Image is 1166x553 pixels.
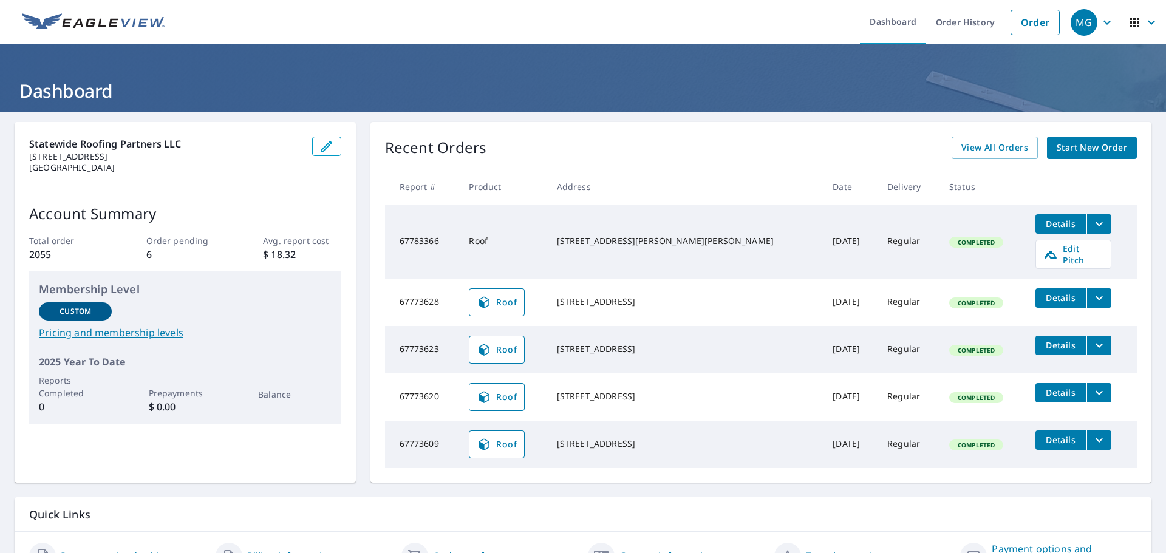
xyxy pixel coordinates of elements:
span: Details [1043,387,1079,398]
td: 67773609 [385,421,460,468]
a: Pricing and membership levels [39,325,332,340]
p: Statewide Roofing Partners LLC [29,137,302,151]
p: Balance [258,388,331,401]
button: filesDropdownBtn-67773623 [1086,336,1111,355]
a: Roof [469,383,525,411]
button: filesDropdownBtn-67773609 [1086,430,1111,450]
div: [STREET_ADDRESS] [557,390,814,402]
td: [DATE] [823,421,878,468]
p: Quick Links [29,507,1137,522]
th: Report # [385,169,460,205]
p: 2025 Year To Date [39,355,332,369]
span: Edit Pitch [1043,243,1103,266]
th: Status [939,169,1026,205]
td: 67773628 [385,279,460,326]
button: detailsBtn-67773623 [1035,336,1086,355]
button: filesDropdownBtn-67783366 [1086,214,1111,234]
th: Address [547,169,823,205]
p: 6 [146,247,224,262]
p: $ 18.32 [263,247,341,262]
p: Account Summary [29,203,341,225]
td: Roof [459,205,547,279]
td: [DATE] [823,279,878,326]
p: Reports Completed [39,374,112,399]
td: [DATE] [823,205,878,279]
button: detailsBtn-67773620 [1035,383,1086,402]
p: Total order [29,234,107,247]
p: 2055 [29,247,107,262]
a: Start New Order [1047,137,1137,159]
td: Regular [878,279,939,326]
a: Order [1011,10,1060,35]
div: [STREET_ADDRESS] [557,438,814,450]
span: View All Orders [961,140,1028,155]
td: Regular [878,421,939,468]
div: [STREET_ADDRESS][PERSON_NAME][PERSON_NAME] [557,235,814,247]
a: View All Orders [952,137,1038,159]
span: Details [1043,339,1079,351]
span: Completed [950,346,1002,355]
th: Product [459,169,547,205]
div: [STREET_ADDRESS] [557,296,814,308]
p: 0 [39,399,112,414]
p: [GEOGRAPHIC_DATA] [29,162,302,173]
td: Regular [878,205,939,279]
p: Recent Orders [385,137,487,159]
td: 67773620 [385,373,460,421]
span: Roof [477,342,517,357]
th: Delivery [878,169,939,205]
span: Completed [950,393,1002,402]
th: Date [823,169,878,205]
h1: Dashboard [15,78,1151,103]
a: Roof [469,430,525,458]
img: EV Logo [22,13,165,32]
span: Roof [477,390,517,404]
span: Roof [477,437,517,452]
button: filesDropdownBtn-67773620 [1086,383,1111,402]
p: Prepayments [149,387,222,399]
p: Membership Level [39,281,332,297]
p: Avg. report cost [263,234,341,247]
span: Start New Order [1057,140,1127,155]
td: 67783366 [385,205,460,279]
span: Completed [950,299,1002,307]
span: Details [1043,434,1079,446]
td: Regular [878,326,939,373]
td: 67773623 [385,326,460,373]
button: detailsBtn-67773609 [1035,430,1086,450]
span: Details [1043,218,1079,229]
a: Roof [469,336,525,364]
div: MG [1071,9,1097,36]
button: detailsBtn-67783366 [1035,214,1086,234]
span: Roof [477,295,517,310]
p: $ 0.00 [149,399,222,414]
button: detailsBtn-67773628 [1035,288,1086,308]
td: [DATE] [823,326,878,373]
td: Regular [878,373,939,421]
p: Order pending [146,234,224,247]
a: Roof [469,288,525,316]
div: [STREET_ADDRESS] [557,343,814,355]
span: Completed [950,441,1002,449]
span: Details [1043,292,1079,304]
td: [DATE] [823,373,878,421]
button: filesDropdownBtn-67773628 [1086,288,1111,308]
p: Custom [60,306,91,317]
a: Edit Pitch [1035,240,1111,269]
p: [STREET_ADDRESS] [29,151,302,162]
span: Completed [950,238,1002,246]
